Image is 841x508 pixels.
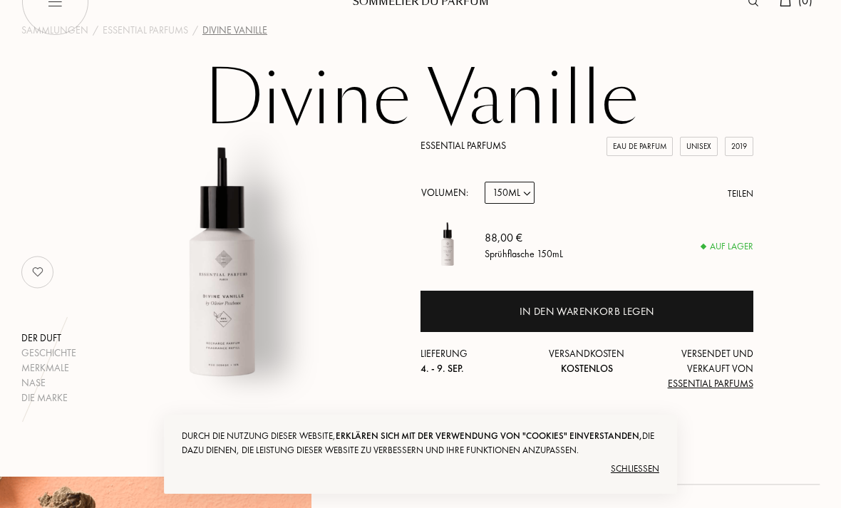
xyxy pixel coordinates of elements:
[103,23,188,38] a: Essential Parfums
[680,137,718,156] div: Unisex
[668,377,753,390] span: Essential Parfums
[420,346,532,376] div: Lieferung
[192,23,198,38] div: /
[93,23,98,38] div: /
[21,390,76,405] div: Die Marke
[485,229,563,246] div: 88,00 €
[420,218,474,271] img: Divine Vanille Essential Parfums
[725,137,753,156] div: 2019
[21,361,76,375] div: Merkmale
[561,362,613,375] span: Kostenlos
[21,331,76,346] div: Der Duft
[420,362,464,375] span: 4. - 9. Sep.
[701,239,753,254] div: Auf Lager
[24,258,52,286] img: no_like_p.png
[182,457,659,480] div: Schließen
[728,187,753,201] div: Teilen
[21,346,76,361] div: Geschichte
[81,124,362,405] img: Divine Vanille Essential Parfums
[532,346,643,376] div: Versandkosten
[420,139,506,152] a: Essential Parfums
[202,23,267,38] div: Divine Vanille
[420,182,476,204] div: Volumen:
[336,430,642,442] span: erklären sich mit der Verwendung von "Cookies" einverstanden,
[21,375,76,390] div: Nase
[485,246,563,261] div: Sprühflasche 150mL
[64,60,777,138] h1: Divine Vanille
[520,304,654,320] div: In den Warenkorb legen
[182,429,659,457] div: Durch die Nutzung dieser Website, die dazu dienen, die Leistung dieser Website zu verbessern und ...
[642,346,753,391] div: Versendet und verkauft von
[607,137,673,156] div: Eau de Parfum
